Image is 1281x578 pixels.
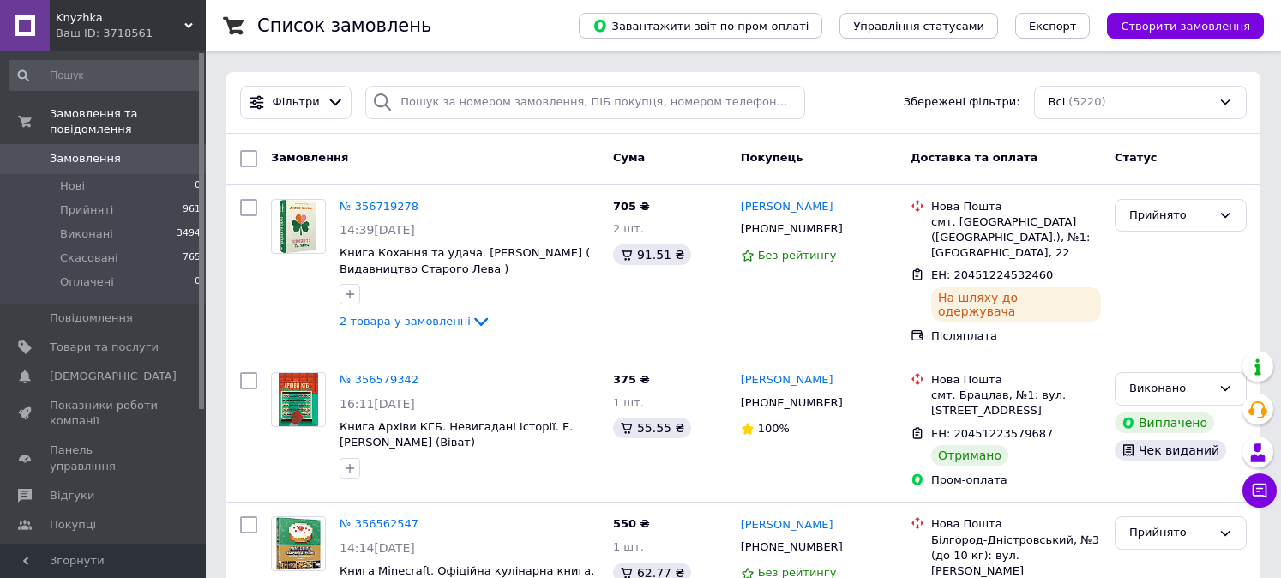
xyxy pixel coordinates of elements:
input: Пошук [9,60,202,91]
span: Покупець [741,151,803,164]
span: Нові [60,178,85,194]
input: Пошук за номером замовлення, ПІБ покупця, номером телефону, Email, номером накладної [365,86,805,119]
span: Відгуки [50,488,94,503]
span: [DEMOGRAPHIC_DATA] [50,369,177,384]
div: [PHONE_NUMBER] [737,392,846,414]
span: 14:39[DATE] [340,223,415,237]
span: Knyzhka [56,10,184,26]
span: 550 ₴ [613,517,650,530]
div: [PHONE_NUMBER] [737,536,846,558]
div: Виплачено [1115,412,1214,433]
span: 375 ₴ [613,373,650,386]
img: Фото товару [280,200,317,253]
span: Панель управління [50,443,159,473]
span: Завантажити звіт по пром-оплаті [592,18,809,33]
span: 1 шт. [613,396,644,409]
span: Всі [1049,94,1066,111]
div: смт. [GEOGRAPHIC_DATA] ([GEOGRAPHIC_DATA].), №1: [GEOGRAPHIC_DATA], 22 [931,214,1101,262]
img: Фото товару [279,373,318,426]
a: [PERSON_NAME] [741,517,833,533]
div: Чек виданий [1115,440,1226,461]
span: Покупці [50,517,96,533]
button: Управління статусами [839,13,998,39]
span: Експорт [1029,20,1077,33]
span: Повідомлення [50,310,133,326]
a: Створити замовлення [1090,19,1264,32]
button: Чат з покупцем [1242,473,1277,508]
div: Ваш ID: 3718561 [56,26,206,41]
span: (5220) [1068,95,1105,108]
span: Товари та послуги [50,340,159,355]
div: Нова Пошта [931,516,1101,532]
span: 2 шт. [613,222,644,235]
span: Статус [1115,151,1158,164]
a: Книга Архіви КГБ. Невигадані історії. Е.[PERSON_NAME] (Віват) [340,420,573,449]
span: 961 [183,202,201,218]
span: Показники роботи компанії [50,398,159,429]
div: Виконано [1129,380,1212,398]
a: Фото товару [271,372,326,427]
a: 2 товара у замовленні [340,315,491,328]
a: Книга Кохання та удача. [PERSON_NAME] ( Видавництво Старого Лева ) [340,246,590,275]
a: Фото товару [271,516,326,571]
span: Замовлення [50,151,121,166]
div: Нова Пошта [931,199,1101,214]
a: [PERSON_NAME] [741,372,833,388]
span: Скасовані [60,250,118,266]
span: Замовлення та повідомлення [50,106,206,137]
span: Створити замовлення [1121,20,1250,33]
span: Прийняті [60,202,113,218]
div: 55.55 ₴ [613,418,691,438]
span: 2 товара у замовленні [340,315,471,328]
span: 0 [195,178,201,194]
span: Без рейтингу [758,249,837,262]
img: Фото товару [276,517,320,570]
span: Управління статусами [853,20,984,33]
span: 3494 [177,226,201,242]
span: 705 ₴ [613,200,650,213]
span: Фільтри [273,94,320,111]
a: [PERSON_NAME] [741,199,833,215]
a: № 356579342 [340,373,418,386]
a: № 356719278 [340,200,418,213]
span: ЕН: 20451223579687 [931,427,1053,440]
a: № 356562547 [340,517,418,530]
span: 14:14[DATE] [340,541,415,555]
span: Cума [613,151,645,164]
a: Фото товару [271,199,326,254]
span: 0 [195,274,201,290]
div: На шляху до одержувача [931,287,1101,322]
h1: Список замовлень [257,15,431,36]
span: Збережені фільтри: [904,94,1020,111]
button: Завантажити звіт по пром-оплаті [579,13,822,39]
span: Оплачені [60,274,114,290]
div: Нова Пошта [931,372,1101,388]
span: Доставка та оплата [911,151,1037,164]
span: 16:11[DATE] [340,397,415,411]
span: 1 шт. [613,540,644,553]
div: смт. Брацлав, №1: вул. [STREET_ADDRESS] [931,388,1101,418]
button: Створити замовлення [1107,13,1264,39]
div: Прийнято [1129,524,1212,542]
div: Післяплата [931,328,1101,344]
span: ЕН: 20451224532460 [931,268,1053,281]
span: Замовлення [271,151,348,164]
div: 91.51 ₴ [613,244,691,265]
div: [PHONE_NUMBER] [737,218,846,240]
div: Прийнято [1129,207,1212,225]
button: Експорт [1015,13,1091,39]
span: Виконані [60,226,113,242]
span: 765 [183,250,201,266]
span: 100% [758,422,790,435]
div: Пром-оплата [931,473,1101,488]
div: Отримано [931,445,1008,466]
